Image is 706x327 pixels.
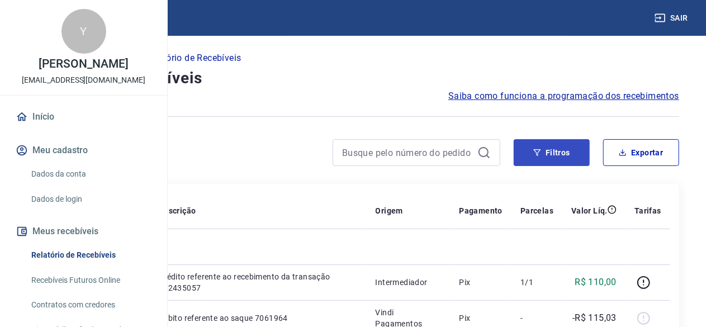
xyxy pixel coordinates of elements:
p: 1/1 [520,277,553,288]
button: Meus recebíveis [13,219,154,244]
div: Y [61,9,106,54]
button: Filtros [514,139,590,166]
a: Saiba como funciona a programação dos recebimentos [448,89,679,103]
p: R$ 110,00 [575,276,617,289]
p: -R$ 115,03 [572,311,617,325]
button: Sair [652,8,693,29]
p: Descrição [159,205,196,216]
p: - [520,312,553,324]
p: Intermediador [376,277,442,288]
p: Pix [459,277,503,288]
button: Meu cadastro [13,138,154,163]
p: [EMAIL_ADDRESS][DOMAIN_NAME] [22,74,145,86]
a: Dados da conta [27,163,154,186]
p: [PERSON_NAME] [39,58,128,70]
p: Parcelas [520,205,553,216]
p: Origem [376,205,403,216]
p: Relatório de Recebíveis [145,51,241,65]
h4: Relatório de Recebíveis [27,67,679,89]
p: Crédito referente ao recebimento da transação 232435057 [159,271,358,293]
a: Início [13,105,154,129]
a: Dados de login [27,188,154,211]
p: Tarifas [634,205,661,216]
a: Relatório de Recebíveis [27,244,154,267]
p: Valor Líq. [571,205,608,216]
input: Busque pelo número do pedido [342,144,473,161]
p: Pagamento [459,205,503,216]
p: Débito referente ao saque 7061964 [159,312,358,324]
p: Pix [459,312,503,324]
button: Exportar [603,139,679,166]
a: Contratos com credores [27,293,154,316]
a: Recebíveis Futuros Online [27,269,154,292]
